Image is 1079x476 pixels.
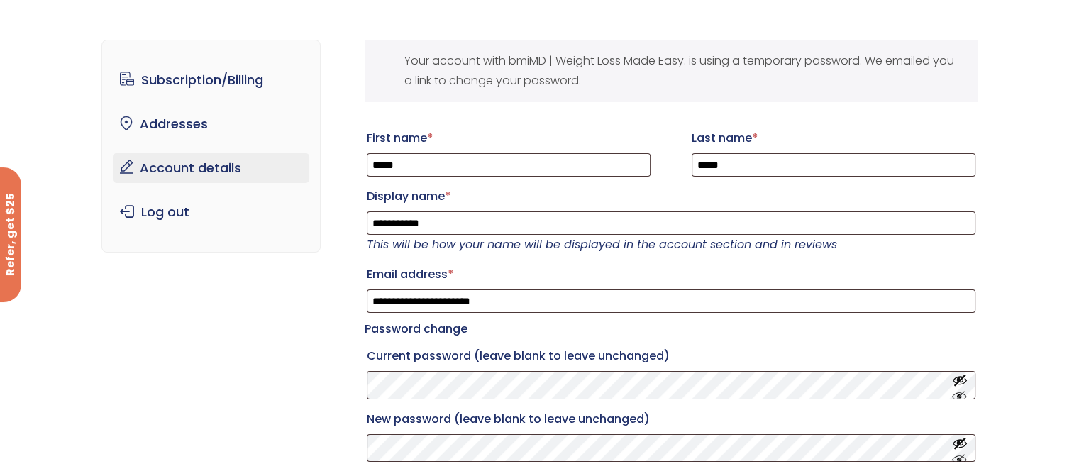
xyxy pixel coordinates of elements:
[113,153,309,183] a: Account details
[365,40,978,102] div: Your account with bmiMD | Weight Loss Made Easy. is using a temporary password. We emailed you a ...
[113,65,309,95] a: Subscription/Billing
[952,372,968,398] button: Show password
[113,109,309,139] a: Addresses
[692,127,975,150] label: Last name
[101,40,321,253] nav: Account pages
[367,236,837,253] em: This will be how your name will be displayed in the account section and in reviews
[367,408,975,431] label: New password (leave blank to leave unchanged)
[367,263,975,286] label: Email address
[367,345,975,367] label: Current password (leave blank to leave unchanged)
[367,127,651,150] label: First name
[952,435,968,461] button: Show password
[113,197,309,227] a: Log out
[367,185,975,208] label: Display name
[365,319,467,339] legend: Password change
